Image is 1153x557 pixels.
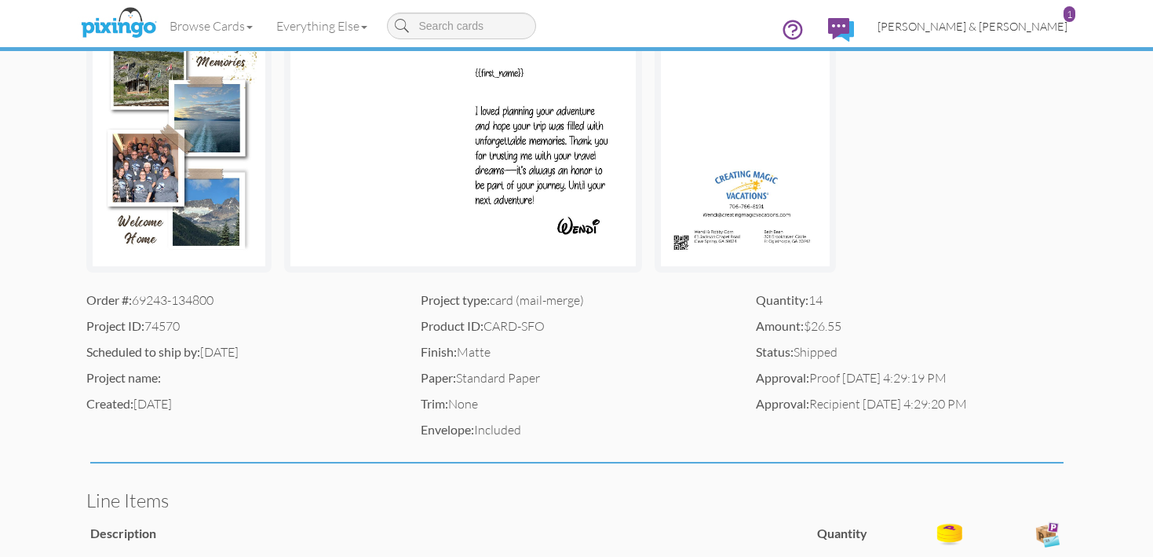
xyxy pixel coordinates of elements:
[86,317,398,335] div: 74570
[86,318,144,333] strong: Project ID:
[878,20,1067,33] span: [PERSON_NAME] & [PERSON_NAME]
[421,395,732,413] div: None
[661,15,830,266] img: Landscape Image
[756,317,1067,335] div: $26.55
[421,421,732,439] div: Included
[756,396,809,411] strong: Approval:
[86,344,200,359] strong: Scheduled to ship by:
[421,344,457,359] strong: Finish:
[756,395,1067,413] div: Recipient [DATE] 4:29:20 PM
[86,487,1067,514] div: Line Items
[86,395,398,413] div: [DATE]
[86,291,398,310] div: 69243-134800
[421,396,448,411] strong: Trim:
[86,292,132,307] strong: Order #:
[421,370,456,385] strong: Paper:
[158,6,265,46] a: Browse Cards
[86,396,133,411] strong: Created:
[421,343,732,361] div: Matte
[387,13,536,39] input: Search cards
[421,317,732,335] div: CARD-SFO
[421,292,490,307] strong: Project type:
[756,370,809,385] strong: Approval:
[77,4,160,43] img: pixingo logo
[421,422,474,437] strong: Envelope:
[756,318,804,333] strong: Amount:
[421,291,732,310] div: card (mail-merge)
[756,343,1067,361] div: Shipped
[828,18,854,42] img: comments.svg
[1032,519,1064,550] img: expense-icon.png
[86,515,773,554] th: Description
[756,292,808,307] strong: Quantity:
[866,6,1079,46] a: [PERSON_NAME] & [PERSON_NAME] 1
[1064,6,1075,22] div: 1
[773,515,871,554] th: Quantity
[86,343,398,361] div: [DATE]
[756,369,1067,387] div: Proof [DATE] 4:29:19 PM
[421,369,732,387] div: Standard Paper
[93,15,265,266] img: Landscape Image
[265,6,379,46] a: Everything Else
[290,15,636,266] img: Landscape Image
[421,318,483,333] strong: Product ID:
[756,344,794,359] strong: Status:
[86,370,161,385] strong: Project name:
[756,291,1067,310] div: 14
[934,519,965,550] img: points-icon.png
